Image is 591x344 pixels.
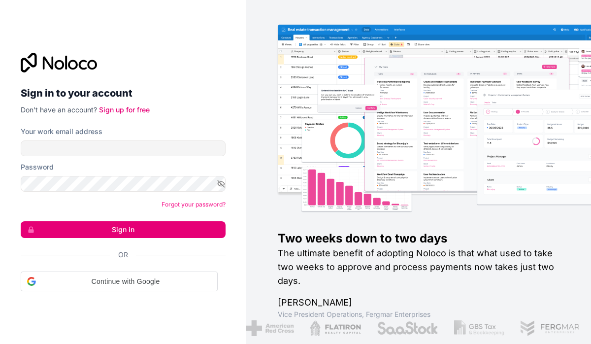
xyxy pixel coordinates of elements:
[278,296,559,310] h1: [PERSON_NAME]
[499,320,559,336] img: /assets/fergmar-CudnrXN5.png
[21,272,218,291] div: Continue with Google
[278,231,559,246] h1: Two weeks down to two days
[21,84,226,102] h2: Sign in to your account
[21,221,226,238] button: Sign in
[434,320,484,336] img: /assets/gbstax-C-GtDUiK.png
[99,105,150,114] a: Sign up for free
[162,201,226,208] a: Forgot your password?
[21,162,54,172] label: Password
[21,105,97,114] span: Don't have an account?
[21,176,226,192] input: Password
[118,250,128,260] span: Or
[290,320,341,336] img: /assets/flatiron-C8eUkumj.png
[40,276,211,287] span: Continue with Google
[356,320,418,336] img: /assets/saastock-C6Zbiodz.png
[21,140,226,156] input: Email address
[21,127,102,137] label: Your work email address
[226,320,274,336] img: /assets/american-red-cross-BAupjrZR.png
[278,246,559,288] h2: The ultimate benefit of adopting Noloco is that what used to take two weeks to approve and proces...
[278,310,559,319] h1: Vice President Operations , Fergmar Enterprises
